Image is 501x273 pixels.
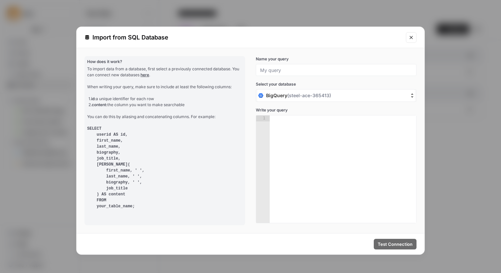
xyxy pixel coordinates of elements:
[140,72,149,77] a: here
[88,96,243,108] div: 1. a unique identifier for each row 2. the column you want to make searchable
[92,102,107,107] span: content:
[87,66,243,209] div: To import data from a database, first select a previously connected database. You can connect new...
[374,239,417,249] button: Test Connection
[91,96,96,101] span: id:
[266,92,331,99] span: BigQuery
[84,33,402,42] div: Import from SQL Database
[256,107,417,113] span: Write your query
[256,115,270,121] div: 1
[87,126,243,209] pre: SELECT userid AS id, first_name, last_name, biography, job_title, [PERSON_NAME]( first_name, ' ',...
[87,59,243,65] p: How does it work?
[287,93,331,98] span: ( steel-ace-365413 )
[256,56,417,62] label: Name your query
[260,67,412,73] input: My query
[406,32,417,43] button: Close modal
[378,241,413,247] span: Test Connection
[256,81,417,87] span: Select your database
